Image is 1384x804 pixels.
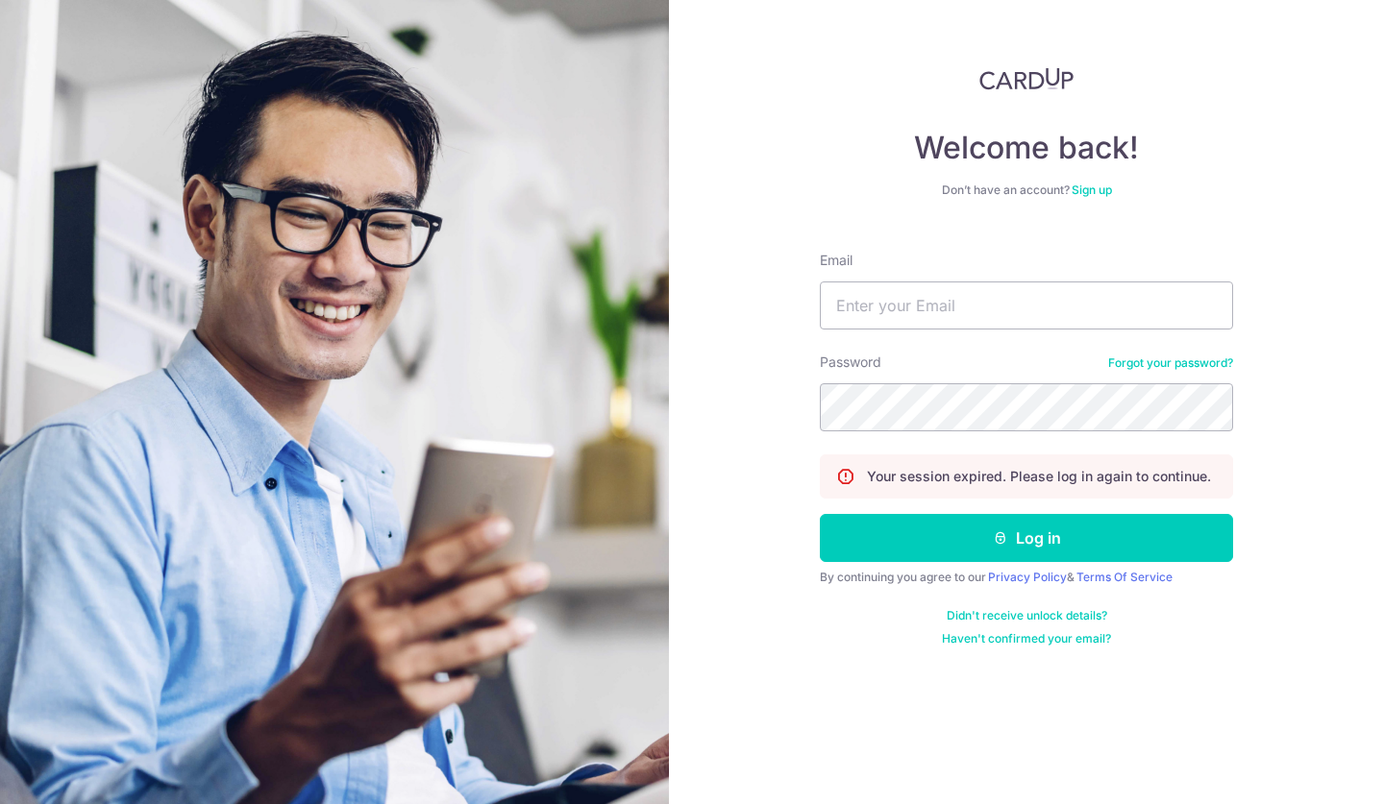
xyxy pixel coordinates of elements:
[1108,355,1233,371] a: Forgot your password?
[820,570,1233,585] div: By continuing you agree to our &
[820,129,1233,167] h4: Welcome back!
[979,67,1074,90] img: CardUp Logo
[1076,570,1173,584] a: Terms Of Service
[1072,183,1112,197] a: Sign up
[988,570,1067,584] a: Privacy Policy
[867,467,1211,486] p: Your session expired. Please log in again to continue.
[820,281,1233,329] input: Enter your Email
[947,608,1107,623] a: Didn't receive unlock details?
[820,251,853,270] label: Email
[820,514,1233,562] button: Log in
[820,353,881,372] label: Password
[820,183,1233,198] div: Don’t have an account?
[942,631,1111,646] a: Haven't confirmed your email?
